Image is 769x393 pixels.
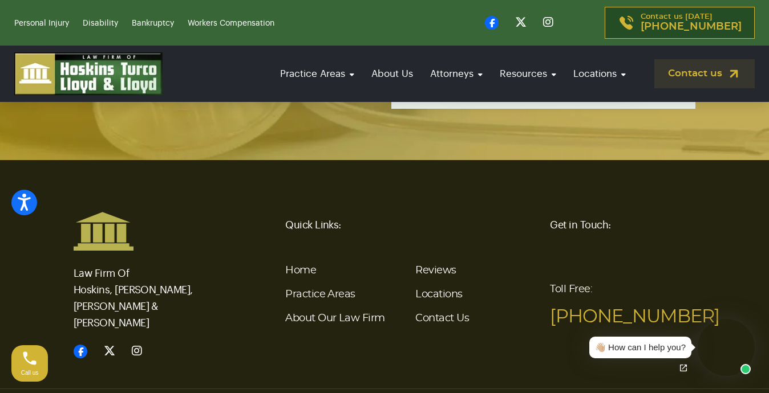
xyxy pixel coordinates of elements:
[641,21,742,32] span: [PHONE_NUMBER]
[74,251,219,331] p: Law Firm Of Hoskins, [PERSON_NAME], [PERSON_NAME] & [PERSON_NAME]
[285,211,536,239] h6: Quick Links:
[550,211,695,239] h6: Get in Touch:
[568,58,632,90] a: Locations
[74,211,133,251] img: Hoskins and Turco Logo
[415,313,469,324] a: Contact Us
[494,58,562,90] a: Resources
[424,58,488,90] a: Attorneys
[285,313,384,324] a: About Our Law Firm
[415,289,462,300] a: Locations
[274,58,360,90] a: Practice Areas
[366,58,419,90] a: About Us
[415,265,456,276] a: Reviews
[21,370,39,376] span: Call us
[595,341,686,354] div: 👋🏼 How can I help you?
[132,19,174,27] a: Bankruptcy
[641,13,742,32] p: Contact us [DATE]
[14,19,69,27] a: Personal Injury
[671,356,695,380] a: Open chat
[285,265,316,276] a: Home
[654,59,755,88] a: Contact us
[550,276,695,330] p: Toll Free:
[285,289,355,300] a: Practice Areas
[83,19,118,27] a: Disability
[14,52,163,95] img: logo
[605,7,755,39] a: Contact us [DATE][PHONE_NUMBER]
[550,308,719,326] a: [PHONE_NUMBER]
[188,19,274,27] a: Workers Compensation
